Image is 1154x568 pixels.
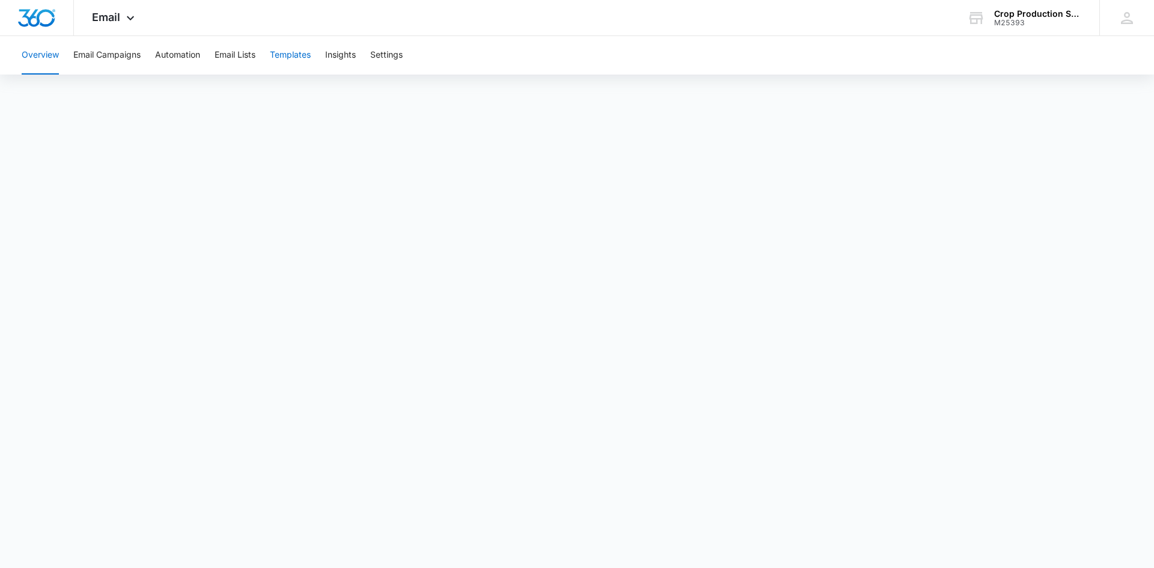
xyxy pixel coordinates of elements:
button: Automation [155,36,200,75]
button: Overview [22,36,59,75]
button: Email Lists [215,36,255,75]
button: Settings [370,36,403,75]
button: Insights [325,36,356,75]
div: account name [994,9,1082,19]
div: account id [994,19,1082,27]
button: Templates [270,36,311,75]
span: Email [92,11,120,23]
button: Email Campaigns [73,36,141,75]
